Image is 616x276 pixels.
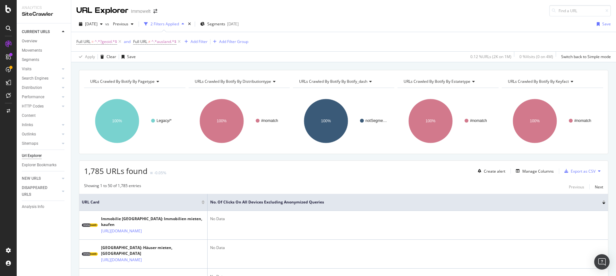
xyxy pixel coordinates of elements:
[101,216,205,228] div: Immobilie [GEOGRAPHIC_DATA]: Immobilien mieten, kaufen
[133,39,147,44] span: Full URL
[84,183,141,191] div: Showing 1 to 50 of 1,785 entries
[22,140,60,147] a: Sitemaps
[153,9,157,13] div: arrow-right-arrow-left
[150,21,179,27] div: 2 Filters Applied
[22,131,36,138] div: Outlinks
[22,203,66,210] a: Analysis Info
[148,39,150,44] span: ≠
[595,184,603,190] div: Next
[22,140,38,147] div: Sitemaps
[571,168,595,174] div: Export as CSV
[101,228,142,234] a: [URL][DOMAIN_NAME]
[82,221,98,229] img: main image
[22,11,66,18] div: SiteCrawler
[569,184,584,190] div: Previous
[22,94,60,100] a: Performance
[151,37,176,46] span: ^.*ausland.*$
[22,38,66,45] a: Overview
[22,131,60,138] a: Outlinks
[22,122,33,128] div: Inlinks
[298,76,389,87] h4: URLs Crawled By Botify By botify_dash
[22,185,60,198] a: DISAPPEARED URLS
[475,166,505,176] button: Create alert
[519,54,553,59] div: 0 % Visits ( 0 on 4M )
[91,39,94,44] span: =
[191,39,208,44] div: Add Filter
[22,103,44,110] div: HTTP Codes
[293,93,393,149] svg: A chart.
[107,54,116,59] div: Clear
[182,38,208,46] button: Add Filter
[89,76,180,87] h4: URLs Crawled By Botify By pagetype
[22,84,42,91] div: Distribution
[22,185,54,198] div: DISAPPEARED URLS
[561,54,611,59] div: Switch back to Simple mode
[124,39,131,45] button: and
[22,203,44,210] div: Analysis Info
[594,19,611,29] button: Save
[261,118,278,123] text: #nomatch
[76,5,128,16] div: URL Explorer
[470,54,511,59] div: 0.12 % URLs ( 2K on 1M )
[154,170,166,176] div: -0.05%
[22,75,48,82] div: Search Engines
[22,162,56,168] div: Explorer Bookmarks
[157,118,172,123] text: Legacy/*
[105,21,110,27] span: vs
[210,216,605,222] div: No Data
[22,56,66,63] a: Segments
[98,52,116,62] button: Clear
[398,93,498,149] svg: A chart.
[210,38,248,46] button: Add Filter Group
[110,19,136,29] button: Previous
[299,79,367,84] span: URLs Crawled By Botify By botify_dash
[193,76,284,87] h4: URLs Crawled By Botify By distributiontype
[95,37,117,46] span: ^.*?geoid.*$
[502,93,602,149] svg: A chart.
[187,21,192,27] div: times
[189,93,289,149] svg: A chart.
[198,19,241,29] button: Segments[DATE]
[602,21,611,27] div: Save
[22,152,42,159] div: Url Explorer
[207,21,225,27] span: Segments
[530,119,540,123] text: 100%
[112,119,122,123] text: 100%
[22,122,60,128] a: Inlinks
[110,21,128,27] span: Previous
[101,245,205,256] div: [GEOGRAPHIC_DATA]: Häuser mieten, [GEOGRAPHIC_DATA]
[210,245,605,251] div: No Data
[22,103,60,110] a: HTTP Codes
[22,66,60,73] a: Visits
[84,166,148,176] span: 1,785 URLs found
[22,112,36,119] div: Content
[22,29,60,35] a: CURRENT URLS
[562,166,595,176] button: Export as CSV
[425,119,435,123] text: 100%
[574,118,591,123] text: #nomatch
[513,167,554,175] button: Manage Columns
[101,257,142,263] a: [URL][DOMAIN_NAME]
[150,172,153,174] img: Equal
[127,54,136,59] div: Save
[84,93,184,149] div: A chart.
[470,118,487,123] text: #nomatch
[22,66,31,73] div: Visits
[85,54,95,59] div: Apply
[85,21,98,27] span: 2025 Sep. 12th
[22,5,66,11] div: Analytics
[141,19,187,29] button: 2 Filters Applied
[559,52,611,62] button: Switch back to Simple mode
[22,162,66,168] a: Explorer Bookmarks
[227,21,239,27] div: [DATE]
[210,199,593,205] span: No. of Clicks On All Devices excluding anonymized queries
[76,19,105,29] button: [DATE]
[22,84,60,91] a: Distribution
[507,76,597,87] h4: URLs Crawled By Botify By keyfact
[119,52,136,62] button: Save
[22,175,60,182] a: NEW URLS
[82,250,98,258] img: main image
